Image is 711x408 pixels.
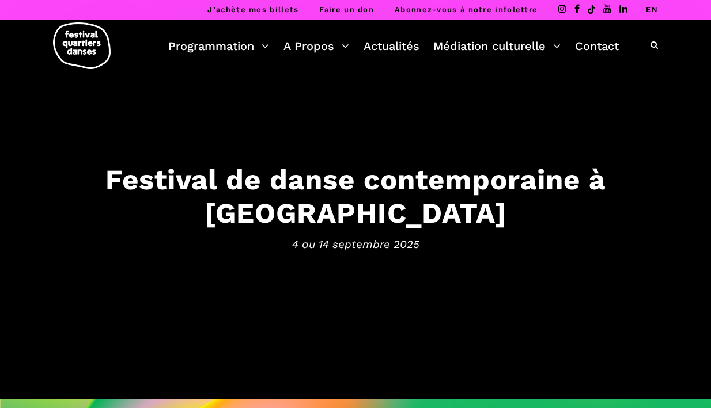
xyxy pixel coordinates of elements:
h3: Festival de danse contemporaine à [GEOGRAPHIC_DATA] [12,162,699,230]
a: Faire un don [319,5,374,14]
a: Abonnez-vous à notre infolettre [395,5,538,14]
a: Actualités [364,36,419,56]
a: Contact [575,36,619,56]
span: 4 au 14 septembre 2025 [12,236,699,253]
a: J’achète mes billets [207,5,298,14]
img: logo-fqd-med [53,22,111,69]
a: Programmation [168,36,269,56]
a: EN [646,5,658,14]
a: Médiation culturelle [433,36,561,56]
a: A Propos [283,36,349,56]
